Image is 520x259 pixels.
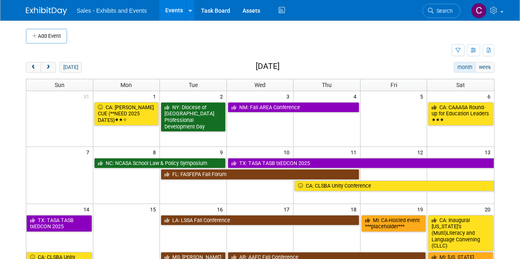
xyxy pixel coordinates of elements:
span: 10 [283,147,293,157]
span: 1 [152,91,159,101]
span: 14 [83,204,93,214]
span: Search [434,8,453,14]
button: [DATE] [60,62,81,73]
span: 5 [419,91,427,101]
span: 11 [350,147,360,157]
span: Wed [254,82,266,88]
span: 8 [152,147,159,157]
span: 4 [353,91,360,101]
span: 13 [484,147,494,157]
a: MI: CA-Hosted event ***placeholder*** [361,215,426,232]
img: ExhibitDay [26,7,67,15]
span: 31 [83,91,93,101]
a: NM: Fall AREA Conference [228,102,359,113]
a: CA: CAAASA Round-up for Education Leaders [428,102,493,126]
span: Mon [120,82,132,88]
button: month [454,62,476,73]
span: 6 [487,91,494,101]
span: 18 [350,204,360,214]
a: Search [423,4,460,18]
a: FL: FASFEPA Fall Forum [161,169,359,180]
a: CA: Inaugural [US_STATE]’s (Multi)Literacy and Language Convening (CLLC) [428,215,493,252]
a: CA: [PERSON_NAME] CUE (**NEED 2025 DATES) [94,102,159,126]
h2: [DATE] [256,62,280,71]
a: TX: TASA TASB txEDCON 2025 [26,215,92,232]
button: week [475,62,494,73]
span: Fri [391,82,397,88]
span: 9 [219,147,226,157]
img: Christine Lurz [471,3,487,18]
button: Add Event [26,29,67,44]
span: 15 [149,204,159,214]
a: CA: CLSBA Unity Conference [294,181,494,191]
span: Sat [456,82,465,88]
span: 7 [86,147,93,157]
button: prev [26,62,41,73]
span: 19 [416,204,427,214]
span: Sun [55,82,65,88]
a: NC: NCASA School Law & Policy Symposium [94,158,226,169]
span: 17 [283,204,293,214]
span: Thu [322,82,332,88]
a: LA: LSSA Fall Conference [161,215,359,226]
span: 3 [286,91,293,101]
span: 16 [216,204,226,214]
span: 2 [219,91,226,101]
span: 12 [416,147,427,157]
a: NY: Diocese of [GEOGRAPHIC_DATA] Professional Development Day [161,102,226,132]
span: Sales - Exhibits and Events [77,7,147,14]
a: TX: TASA TASB txEDCON 2025 [228,158,494,169]
span: Tue [189,82,198,88]
button: next [41,62,56,73]
span: 20 [484,204,494,214]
